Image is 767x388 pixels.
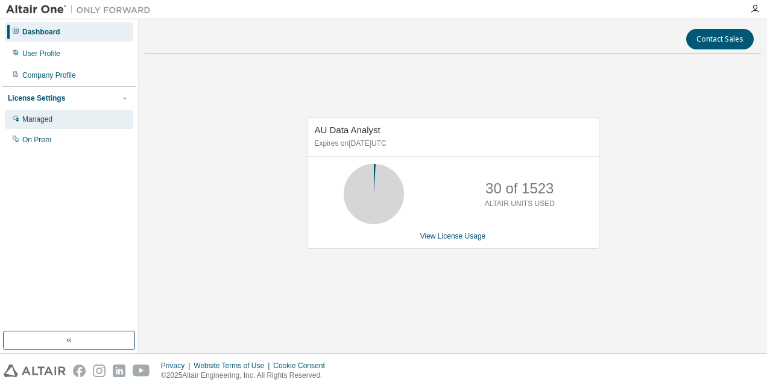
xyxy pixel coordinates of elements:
div: Website Terms of Use [194,361,273,371]
div: Company Profile [22,70,76,80]
div: Dashboard [22,27,60,37]
img: linkedin.svg [113,365,125,377]
a: View License Usage [420,232,486,240]
p: Expires on [DATE] UTC [315,139,589,149]
img: instagram.svg [93,365,106,377]
img: youtube.svg [133,365,150,377]
button: Contact Sales [686,29,754,49]
div: Privacy [161,361,194,371]
p: ALTAIR UNITS USED [485,199,555,209]
div: Managed [22,114,52,124]
span: AU Data Analyst [315,125,380,135]
div: User Profile [22,49,60,58]
img: Altair One [6,4,157,16]
div: License Settings [8,93,65,103]
img: facebook.svg [73,365,86,377]
div: Cookie Consent [273,361,332,371]
p: © 2025 Altair Engineering, Inc. All Rights Reserved. [161,371,332,381]
img: altair_logo.svg [4,365,66,377]
p: 30 of 1523 [485,178,554,199]
div: On Prem [22,135,51,145]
